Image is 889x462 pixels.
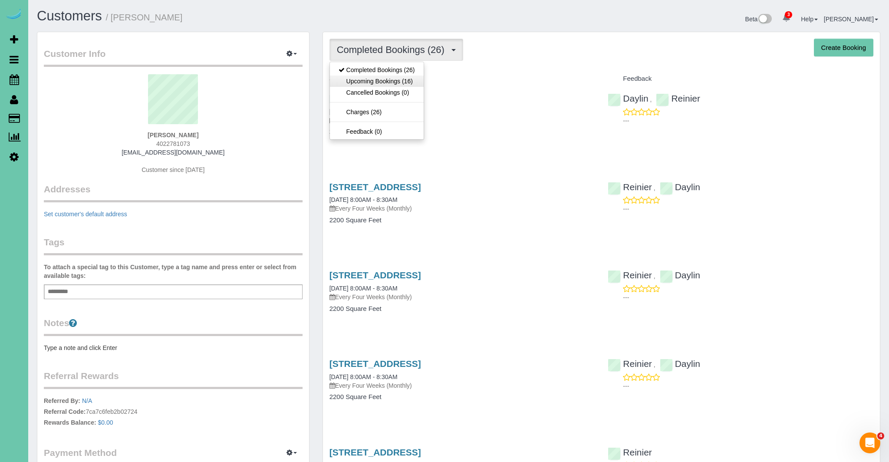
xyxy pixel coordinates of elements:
[142,166,204,173] span: Customer since [DATE]
[44,47,303,67] legend: Customer Info
[329,196,398,203] a: [DATE] 8:00AM - 8:30AM
[44,211,127,218] a: Set customer's default address
[785,11,792,18] span: 3
[608,75,873,82] h4: Feedback
[329,293,595,301] p: Every Four Weeks (Monthly)
[329,75,595,82] h4: Service
[329,39,463,61] button: Completed Bookings (26)
[329,305,595,313] h4: 2200 Square Feet
[329,204,595,213] p: Every Four Weeks (Monthly)
[44,317,303,336] legend: Notes
[654,185,655,191] span: ,
[660,182,700,192] a: Daylin
[623,382,873,390] p: ---
[654,273,655,280] span: ,
[329,217,595,224] h4: 2200 Square Feet
[44,236,303,255] legend: Tags
[330,64,424,76] a: Completed Bookings (26)
[337,44,449,55] span: Completed Bookings (26)
[650,96,652,103] span: ,
[654,361,655,368] span: ,
[623,116,873,125] p: ---
[608,359,652,369] a: Reinier
[329,447,421,457] a: [STREET_ADDRESS]
[329,285,398,292] a: [DATE] 8:00AM - 8:30AM
[757,14,772,25] img: New interface
[623,293,873,302] p: ---
[329,116,595,125] p: Every Four Weeks (Monthly)
[608,182,652,192] a: Reinier
[37,8,102,23] a: Customers
[814,39,873,57] button: Create Booking
[623,205,873,213] p: ---
[329,381,595,390] p: Every Four Weeks (Monthly)
[148,132,198,139] strong: [PERSON_NAME]
[329,359,421,369] a: [STREET_ADDRESS]
[106,13,183,22] small: / [PERSON_NAME]
[329,393,595,401] h4: 2200 Square Feet
[122,149,224,156] a: [EMAIL_ADDRESS][DOMAIN_NAME]
[608,270,652,280] a: Reinier
[778,9,795,28] a: 3
[44,343,303,352] pre: Type a note and click Enter
[329,128,595,135] h4: 2200 Square Feet
[330,87,424,98] a: Cancelled Bookings (0)
[44,396,303,429] p: 7ca7c6feb2b02724
[44,407,86,416] label: Referral Code:
[98,419,113,426] a: $0.00
[44,418,96,427] label: Rewards Balance:
[877,432,884,439] span: 4
[44,396,80,405] label: Referred By:
[330,126,424,137] a: Feedback (0)
[859,432,880,453] iframe: Intercom live chat
[608,447,652,457] a: Reinier
[660,359,700,369] a: Daylin
[329,373,398,380] a: [DATE] 8:00AM - 8:30AM
[801,16,818,23] a: Help
[329,270,421,280] a: [STREET_ADDRESS]
[329,182,421,192] a: [STREET_ADDRESS]
[824,16,878,23] a: [PERSON_NAME]
[82,397,92,404] a: N/A
[330,106,424,118] a: Charges (26)
[44,370,303,389] legend: Referral Rewards
[156,140,190,147] span: 4022781073
[330,76,424,87] a: Upcoming Bookings (16)
[745,16,772,23] a: Beta
[44,263,303,280] label: To attach a special tag to this Customer, type a tag name and press enter or select from availabl...
[656,93,700,103] a: Reinier
[608,93,648,103] a: Daylin
[5,9,23,21] img: Automaid Logo
[660,270,700,280] a: Daylin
